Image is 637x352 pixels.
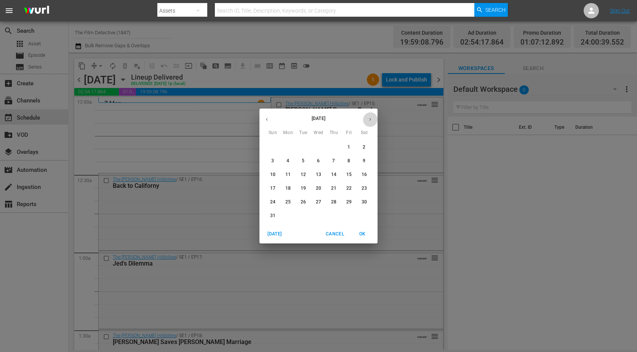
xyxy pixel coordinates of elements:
p: 8 [347,158,350,164]
button: 12 [296,168,310,182]
p: 10 [270,171,275,178]
span: Thu [327,129,341,137]
p: 13 [316,171,321,178]
button: 23 [357,182,371,195]
p: [DATE] [274,115,363,122]
p: 29 [346,199,352,205]
button: 14 [327,168,341,182]
span: Wed [312,129,325,137]
img: ans4CAIJ8jUAAAAAAAAAAAAAAAAAAAAAAAAgQb4GAAAAAAAAAAAAAAAAAAAAAAAAJMjXAAAAAAAAAAAAAAAAAAAAAAAAgAT5G... [18,2,55,20]
p: 26 [301,199,306,205]
button: 13 [312,168,325,182]
p: 6 [317,158,320,164]
button: 21 [327,182,341,195]
p: 14 [331,171,336,178]
p: 12 [301,171,306,178]
button: 7 [327,154,341,168]
button: 19 [296,182,310,195]
span: Search [485,3,506,17]
span: menu [5,6,14,15]
span: Tue [296,129,310,137]
span: [DATE] [266,230,284,238]
p: 19 [301,185,306,192]
button: 5 [296,154,310,168]
p: 28 [331,199,336,205]
p: 2 [363,144,365,150]
p: 31 [270,213,275,219]
span: OK [353,230,371,238]
p: 9 [363,158,365,164]
p: 30 [362,199,367,205]
button: 1 [342,141,356,154]
button: 9 [357,154,371,168]
p: 11 [285,171,291,178]
span: Sun [266,129,280,137]
p: 5 [302,158,304,164]
button: 24 [266,195,280,209]
p: 18 [285,185,291,192]
span: Mon [281,129,295,137]
p: 3 [271,158,274,164]
button: 22 [342,182,356,195]
button: 27 [312,195,325,209]
button: 16 [357,168,371,182]
span: Cancel [326,230,344,238]
p: 22 [346,185,352,192]
button: 17 [266,182,280,195]
button: 3 [266,154,280,168]
p: 17 [270,185,275,192]
p: 7 [332,158,335,164]
button: 28 [327,195,341,209]
button: 30 [357,195,371,209]
button: Cancel [323,228,347,240]
button: 29 [342,195,356,209]
span: Fri [342,129,356,137]
button: 4 [281,154,295,168]
button: 25 [281,195,295,209]
button: OK [350,228,375,240]
p: 21 [331,185,336,192]
button: 11 [281,168,295,182]
button: 26 [296,195,310,209]
p: 4 [286,158,289,164]
button: 15 [342,168,356,182]
button: 2 [357,141,371,154]
button: 20 [312,182,325,195]
button: 6 [312,154,325,168]
p: 16 [362,171,367,178]
button: [DATE] [262,228,287,240]
a: Sign Out [610,8,630,14]
p: 20 [316,185,321,192]
button: 10 [266,168,280,182]
button: 18 [281,182,295,195]
p: 24 [270,199,275,205]
p: 25 [285,199,291,205]
p: 1 [347,144,350,150]
p: 15 [346,171,352,178]
p: 27 [316,199,321,205]
span: Sat [357,129,371,137]
p: 23 [362,185,367,192]
button: 31 [266,209,280,223]
button: 8 [342,154,356,168]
